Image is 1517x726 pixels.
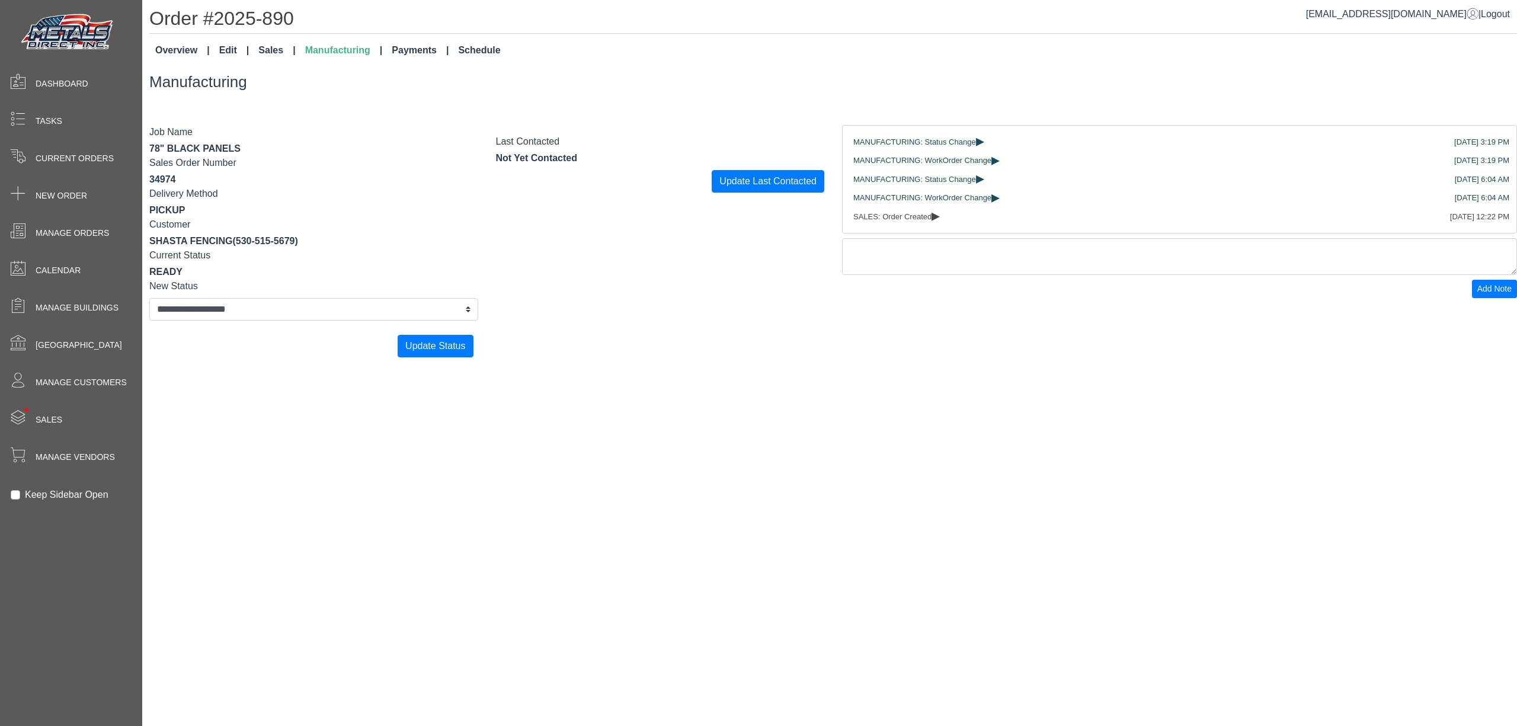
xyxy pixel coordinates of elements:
[991,193,1000,201] span: ▸
[151,39,215,62] a: Overview
[853,192,1506,204] div: MANUFACTURING: WorkOrder Change
[149,172,478,187] div: 34974
[453,39,505,62] a: Schedule
[1454,155,1509,167] div: [DATE] 3:19 PM
[36,227,109,239] span: Manage Orders
[1306,9,1478,19] a: [EMAIL_ADDRESS][DOMAIN_NAME]
[149,187,218,201] label: Delivery Method
[853,211,1506,223] div: SALES: Order Created
[976,137,984,145] span: ▸
[1481,9,1510,19] span: Logout
[36,152,114,165] span: Current Orders
[1455,192,1509,204] div: [DATE] 6:04 AM
[932,212,940,219] span: ▸
[149,203,478,218] div: PICKUP
[496,153,578,163] span: Not Yet Contacted
[36,264,81,277] span: Calendar
[976,174,984,182] span: ▸
[387,39,453,62] a: Payments
[11,391,41,429] span: •
[36,451,115,463] span: Manage Vendors
[405,341,465,351] span: Update Status
[149,248,210,263] label: Current Status
[1455,174,1509,186] div: [DATE] 6:04 AM
[36,302,119,314] span: Manage Buildings
[149,73,1517,91] h3: Manufacturing
[1454,136,1509,148] div: [DATE] 3:19 PM
[36,78,88,90] span: Dashboard
[1450,211,1509,223] div: [DATE] 12:22 PM
[149,143,241,153] span: 78" BLACK PANELS
[712,170,824,193] button: Update Last Contacted
[18,11,119,55] img: Metals Direct Inc Logo
[36,376,127,389] span: Manage Customers
[149,125,193,139] label: Job Name
[232,236,297,246] span: (530-515-5679)
[149,279,198,293] label: New Status
[991,156,1000,164] span: ▸
[149,7,1517,34] h1: Order #2025-890
[1477,284,1512,293] span: Add Note
[1472,280,1517,298] button: Add Note
[1306,7,1510,21] div: |
[149,234,478,248] div: SHASTA FENCING
[853,155,1506,167] div: MANUFACTURING: WorkOrder Change
[149,265,478,279] div: READY
[398,335,473,357] button: Update Status
[36,339,122,351] span: [GEOGRAPHIC_DATA]
[149,156,236,170] label: Sales Order Number
[36,115,62,127] span: Tasks
[254,39,300,62] a: Sales
[853,136,1506,148] div: MANUFACTURING: Status Change
[496,135,560,149] label: Last Contacted
[149,218,190,232] label: Customer
[215,39,254,62] a: Edit
[300,39,388,62] a: Manufacturing
[25,488,108,502] label: Keep Sidebar Open
[36,190,87,202] span: New Order
[36,414,62,426] span: Sales
[853,174,1506,186] div: MANUFACTURING: Status Change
